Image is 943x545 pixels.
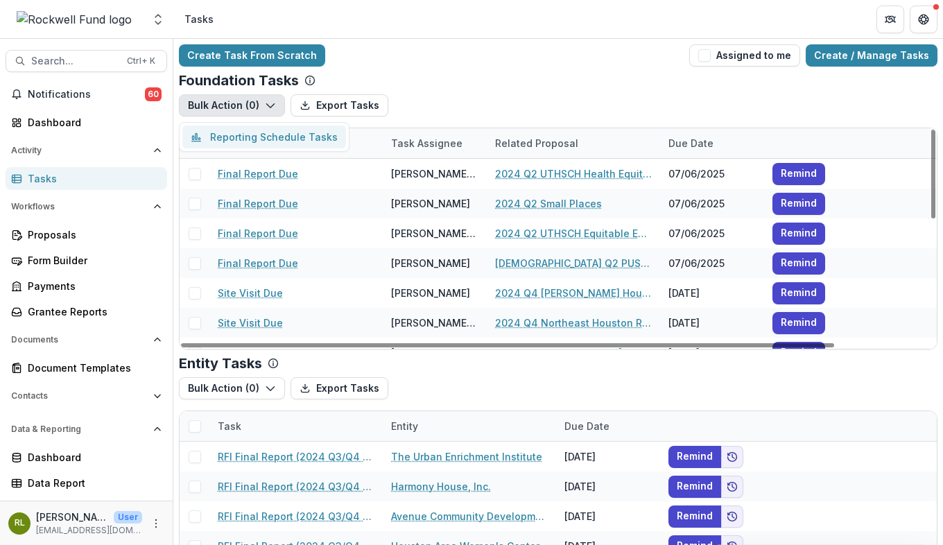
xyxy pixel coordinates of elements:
div: 07/06/2025 [660,159,764,189]
div: Related Proposal [487,136,587,150]
div: [PERSON_NAME] [391,196,470,211]
p: [PERSON_NAME] [36,510,108,524]
div: Ctrl + K [124,53,158,69]
a: Create Task From Scratch [179,44,325,67]
button: Remind [772,223,825,245]
a: Final Report Due [218,256,298,270]
button: Export Tasks [291,377,388,399]
a: Create / Manage Tasks [806,44,937,67]
div: Data Report [28,476,156,490]
button: Open Data & Reporting [6,418,167,440]
button: Remind [668,446,721,468]
a: [DEMOGRAPHIC_DATA] Q2 PUSH Birth Partners [495,256,652,270]
button: Remind [668,505,721,528]
div: Task [209,419,250,433]
div: Task [209,411,383,441]
button: Export Tasks [291,94,388,116]
div: Payments [28,279,156,293]
div: Due Date [660,136,722,150]
span: 60 [145,87,162,101]
button: Open Activity [6,139,167,162]
button: Remind [772,193,825,215]
button: Bulk Action (0) [179,94,285,116]
img: Rockwell Fund logo [17,11,132,28]
button: Add to friends [721,446,743,468]
button: Partners [876,6,904,33]
button: Bulk Action (0) [179,377,285,399]
a: 2024 Q2 UTHSCH Equitable Emergency Contraception [495,226,652,241]
span: Workflows [11,202,148,211]
div: 07/06/2025 [660,189,764,218]
button: Assigned to me [689,44,800,67]
a: Payments [6,275,167,297]
a: Form Builder [6,249,167,272]
div: Grantee Reports [28,304,156,319]
div: Related Proposal [487,128,660,158]
div: Dashboard [28,450,156,465]
div: [PERSON_NAME][GEOGRAPHIC_DATA] [391,315,478,330]
p: Entity Tasks [179,355,262,372]
div: [DATE] [556,442,660,472]
div: Ronald C. Lewis [15,519,25,528]
a: Dashboard [6,111,167,134]
span: Activity [11,146,148,155]
a: Final Report Due [218,166,298,181]
span: Notifications [28,89,145,101]
p: User [114,511,142,524]
div: [DATE] [556,501,660,531]
a: Site Visit Due [218,286,283,300]
button: Remind [772,163,825,185]
button: Add to friends [721,476,743,498]
nav: breadcrumb [179,9,219,29]
div: Due Date [556,419,618,433]
a: Dashboard [6,446,167,469]
p: [EMAIL_ADDRESS][DOMAIN_NAME] [36,524,142,537]
button: Add to friends [721,505,743,528]
button: Remind [772,282,825,304]
button: Remind [772,312,825,334]
button: More [148,515,164,532]
div: [DATE] [660,308,764,338]
span: Data & Reporting [11,424,148,434]
a: Final Report Due [218,196,298,211]
a: 2024 Q4 Northeast Houston Redevelopment Council [495,315,652,330]
a: Proposals [6,223,167,246]
a: Avenue Community Development Corporation [391,509,548,524]
a: RFI Final Report (2024 Q3/Q4 Grantees) [218,509,374,524]
div: Due Date [660,128,764,158]
button: Remind [772,252,825,275]
button: Open Contacts [6,385,167,407]
button: Open Documents [6,329,167,351]
span: Contacts [11,391,148,401]
div: Tasks [184,12,214,26]
a: Final Report Due [218,226,298,241]
div: Task Assignee [383,128,487,158]
div: Form Builder [28,253,156,268]
a: Data Report [6,472,167,494]
span: Documents [11,335,148,345]
a: 2024 Q2 Small Places [495,196,602,211]
p: Foundation Tasks [179,72,299,89]
button: Open Workflows [6,196,167,218]
a: Site Visit Due [218,315,283,330]
a: RFI Final Report (2024 Q3/Q4 Grantees) [218,449,374,464]
div: [DATE] [556,472,660,501]
a: Grantee Reports [6,300,167,323]
div: Due Date [556,411,660,441]
div: [DATE] [660,278,764,308]
div: 07/06/2025 [660,218,764,248]
a: RFI Final Report (2024 Q3/Q4 Grantees) [218,479,374,494]
div: Proposals [28,227,156,242]
div: [PERSON_NAME] [391,256,470,270]
div: Entity [383,411,556,441]
button: Search... [6,50,167,72]
button: Open entity switcher [148,6,168,33]
a: Document Templates [6,356,167,379]
a: The Urban Enrichment Institute [391,449,542,464]
span: Search... [31,55,119,67]
div: Entity [383,419,426,433]
a: 2024 Q4 [PERSON_NAME] Houston University Foundation [495,286,652,300]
